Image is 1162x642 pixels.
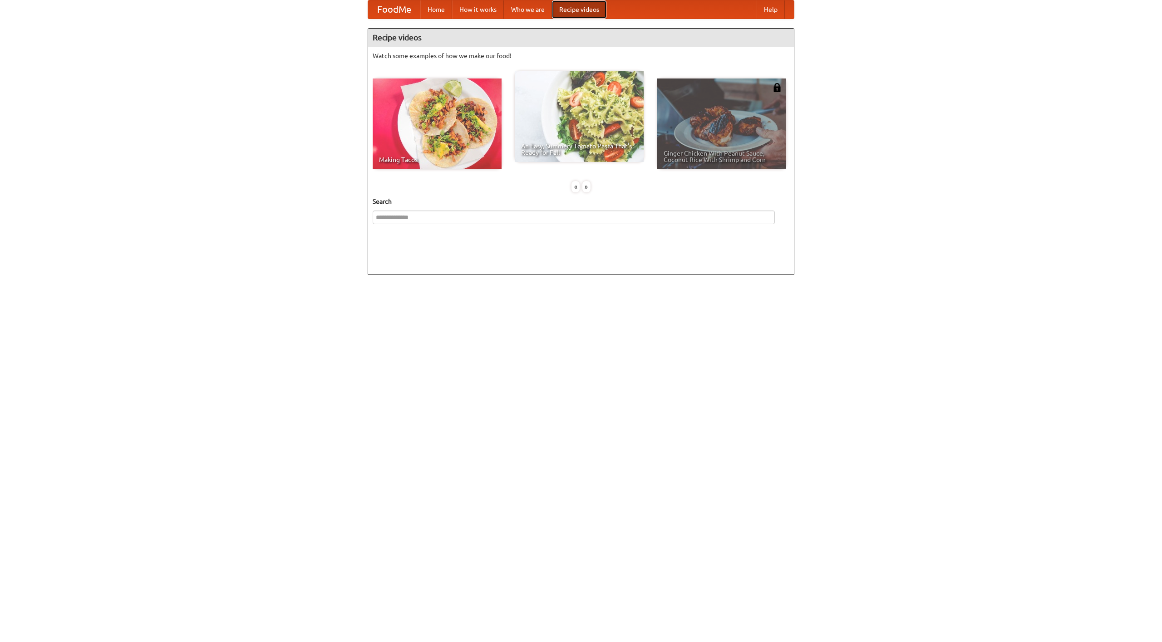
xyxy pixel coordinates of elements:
h5: Search [373,197,789,206]
h4: Recipe videos [368,29,794,47]
p: Watch some examples of how we make our food! [373,51,789,60]
a: How it works [452,0,504,19]
a: Making Tacos [373,78,502,169]
div: » [582,181,591,192]
a: Who we are [504,0,552,19]
span: An Easy, Summery Tomato Pasta That's Ready for Fall [521,143,637,156]
img: 483408.png [773,83,782,92]
a: Help [757,0,785,19]
span: Making Tacos [379,157,495,163]
a: Home [420,0,452,19]
a: FoodMe [368,0,420,19]
a: Recipe videos [552,0,606,19]
div: « [571,181,580,192]
a: An Easy, Summery Tomato Pasta That's Ready for Fall [515,71,644,162]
